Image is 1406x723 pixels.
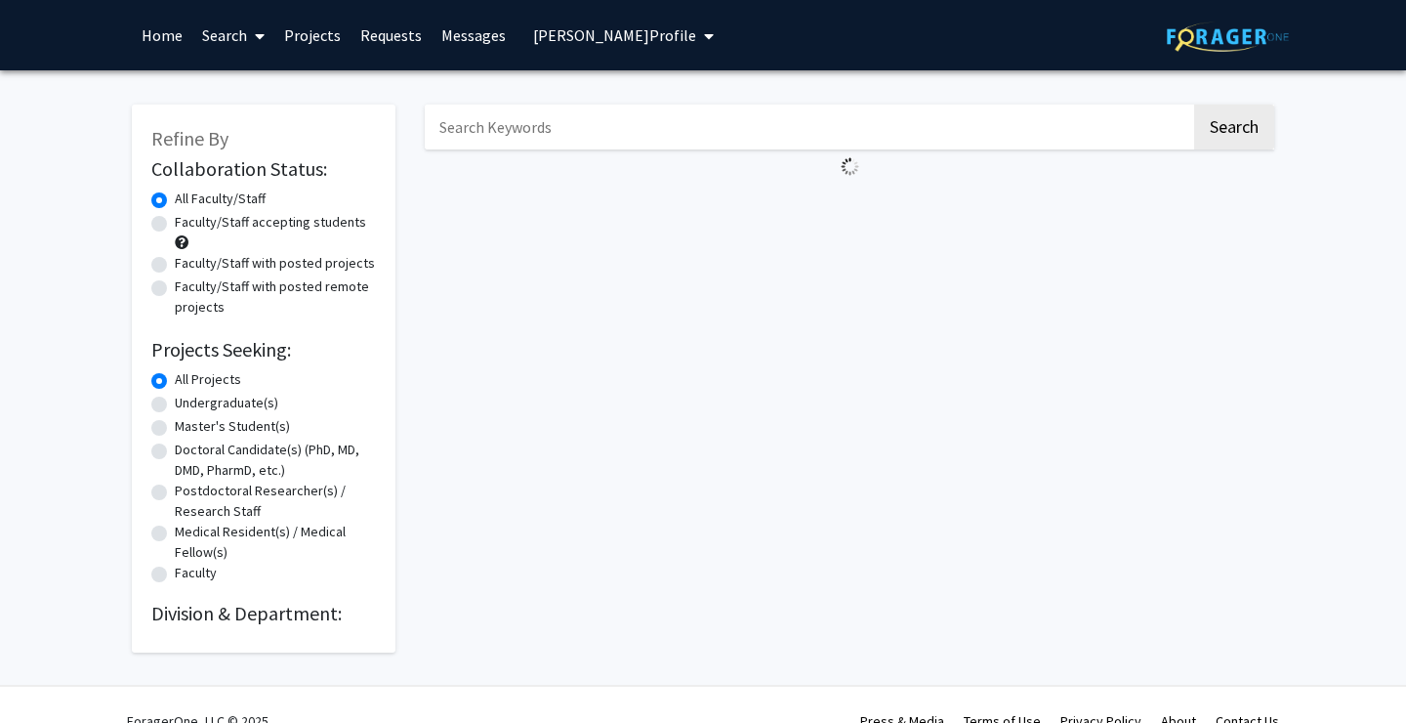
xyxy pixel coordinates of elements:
[175,440,376,481] label: Doctoral Candidate(s) (PhD, MD, DMD, PharmD, etc.)
[175,253,375,274] label: Faculty/Staff with posted projects
[425,184,1274,229] nav: Page navigation
[151,338,376,361] h2: Projects Seeking:
[151,602,376,625] h2: Division & Department:
[151,126,228,150] span: Refine By
[175,563,217,583] label: Faculty
[175,522,376,563] label: Medical Resident(s) / Medical Fellow(s)
[175,369,241,390] label: All Projects
[1167,21,1289,52] img: ForagerOne Logo
[151,157,376,181] h2: Collaboration Status:
[351,1,432,69] a: Requests
[274,1,351,69] a: Projects
[425,105,1191,149] input: Search Keywords
[432,1,516,69] a: Messages
[175,393,278,413] label: Undergraduate(s)
[175,276,376,318] label: Faculty/Staff with posted remote projects
[1194,105,1274,149] button: Search
[175,212,366,233] label: Faculty/Staff accepting students
[192,1,274,69] a: Search
[833,149,867,184] img: Loading
[175,189,266,209] label: All Faculty/Staff
[175,416,290,437] label: Master's Student(s)
[132,1,192,69] a: Home
[175,481,376,522] label: Postdoctoral Researcher(s) / Research Staff
[533,25,696,45] span: [PERSON_NAME] Profile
